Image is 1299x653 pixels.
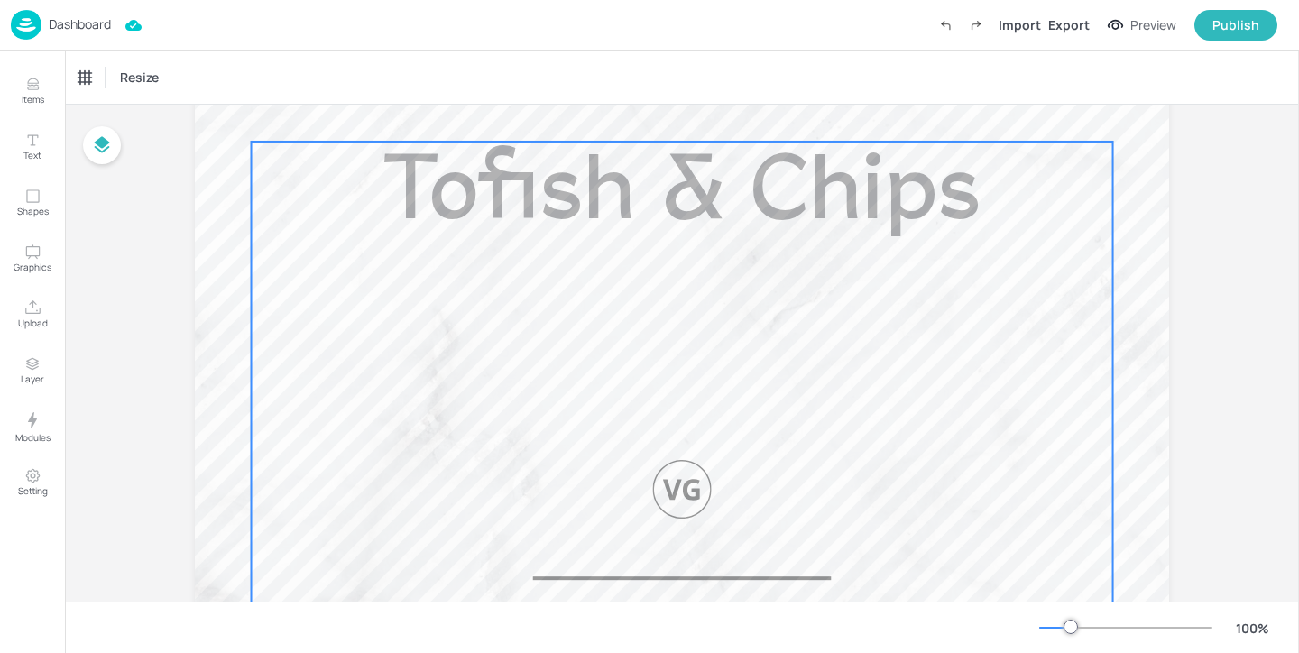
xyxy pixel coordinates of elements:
p: Dashboard [49,18,111,31]
div: Import [999,15,1041,34]
label: Redo (Ctrl + Y) [961,10,991,41]
img: logo-86c26b7e.jpg [11,10,41,40]
div: Export [1048,15,1090,34]
span: Tofish & Chips [383,150,981,243]
button: Publish [1194,10,1277,41]
span: Resize [116,68,162,87]
div: Preview [1130,15,1176,35]
button: Preview [1097,12,1187,39]
div: Publish [1212,15,1259,35]
label: Undo (Ctrl + Z) [930,10,961,41]
div: 100 % [1230,619,1274,638]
